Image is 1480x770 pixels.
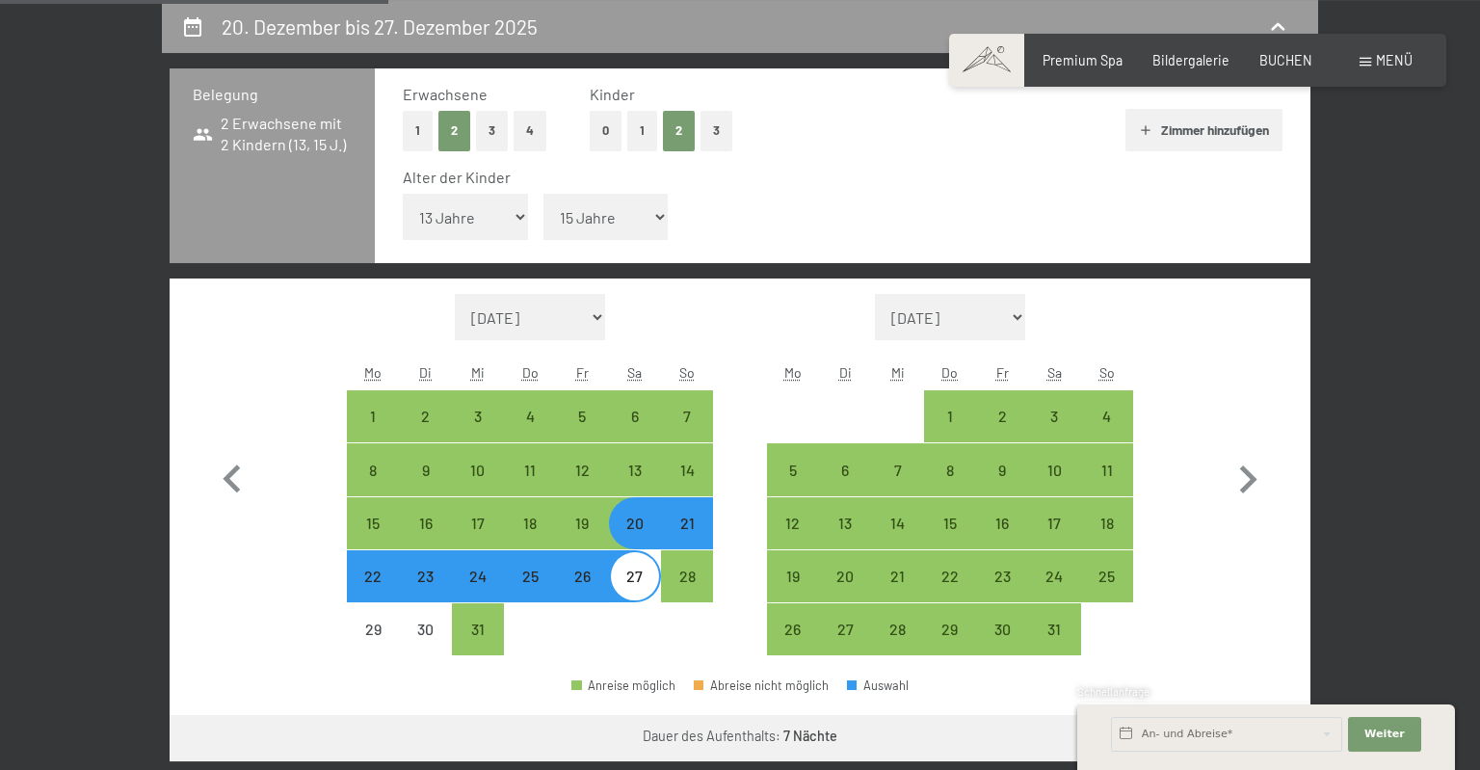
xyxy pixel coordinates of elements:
[609,443,661,495] div: Sat Dec 13 2025
[627,111,657,150] button: 1
[556,390,608,442] div: Anreise möglich
[663,516,711,564] div: 21
[996,364,1009,381] abbr: Freitag
[556,550,608,602] div: Fri Dec 26 2025
[1077,685,1150,698] span: Schnellanfrage
[1081,390,1133,442] div: Sun Jan 04 2026
[924,550,976,602] div: Anreise möglich
[873,569,921,617] div: 21
[871,603,923,655] div: Anreise möglich
[399,603,451,655] div: Anreise nicht möglich
[819,603,871,655] div: Tue Jan 27 2026
[1083,409,1131,457] div: 4
[399,390,451,442] div: Anreise möglich
[769,622,817,670] div: 26
[1028,443,1080,495] div: Anreise möglich
[767,497,819,549] div: Mon Jan 12 2026
[399,390,451,442] div: Tue Dec 02 2025
[926,516,974,564] div: 15
[769,463,817,511] div: 5
[399,443,451,495] div: Anreise möglich
[1081,443,1133,495] div: Sun Jan 11 2026
[609,497,661,549] div: Anreise möglich
[401,463,449,511] div: 9
[403,85,488,103] span: Erwachsene
[454,409,502,457] div: 3
[399,603,451,655] div: Tue Dec 30 2025
[661,443,713,495] div: Anreise möglich
[399,497,451,549] div: Tue Dec 16 2025
[452,550,504,602] div: Wed Dec 24 2025
[558,409,606,457] div: 5
[1030,409,1078,457] div: 3
[978,463,1026,511] div: 9
[924,390,976,442] div: Anreise möglich
[871,550,923,602] div: Wed Jan 21 2026
[1152,52,1229,68] span: Bildergalerie
[452,497,504,549] div: Anreise möglich
[401,516,449,564] div: 16
[924,603,976,655] div: Thu Jan 29 2026
[506,516,554,564] div: 18
[1028,443,1080,495] div: Sat Jan 10 2026
[611,409,659,457] div: 6
[504,497,556,549] div: Anreise möglich
[924,443,976,495] div: Thu Jan 08 2026
[978,409,1026,457] div: 2
[871,550,923,602] div: Anreise möglich
[1081,443,1133,495] div: Anreise möglich
[514,111,546,150] button: 4
[347,497,399,549] div: Anreise möglich
[611,463,659,511] div: 13
[873,622,921,670] div: 28
[452,443,504,495] div: Wed Dec 10 2025
[819,497,871,549] div: Tue Jan 13 2026
[347,443,399,495] div: Anreise möglich
[590,85,635,103] span: Kinder
[403,167,1267,188] div: Alter der Kinder
[438,111,470,150] button: 2
[1081,550,1133,602] div: Sun Jan 25 2026
[819,603,871,655] div: Anreise möglich
[452,443,504,495] div: Anreise möglich
[1030,463,1078,511] div: 10
[609,443,661,495] div: Anreise möglich
[193,84,352,105] h3: Belegung
[504,443,556,495] div: Thu Dec 11 2025
[1030,622,1078,670] div: 31
[556,390,608,442] div: Fri Dec 05 2025
[556,443,608,495] div: Anreise möglich
[767,603,819,655] div: Anreise möglich
[504,497,556,549] div: Thu Dec 18 2025
[349,409,397,457] div: 1
[976,497,1028,549] div: Anreise möglich
[452,603,504,655] div: Anreise möglich
[926,622,974,670] div: 29
[871,443,923,495] div: Wed Jan 07 2026
[871,497,923,549] div: Anreise möglich
[504,443,556,495] div: Anreise möglich
[891,364,905,381] abbr: Mittwoch
[556,497,608,549] div: Fri Dec 19 2025
[663,111,695,150] button: 2
[663,409,711,457] div: 7
[767,443,819,495] div: Anreise möglich
[556,443,608,495] div: Fri Dec 12 2025
[819,443,871,495] div: Anreise möglich
[783,728,837,744] b: 7 Nächte
[694,679,829,692] div: Abreise nicht möglich
[767,550,819,602] div: Mon Jan 19 2026
[978,622,1026,670] div: 30
[347,550,399,602] div: Mon Dec 22 2025
[821,463,869,511] div: 6
[1028,390,1080,442] div: Sat Jan 03 2026
[349,463,397,511] div: 8
[1376,52,1413,68] span: Menü
[347,443,399,495] div: Mon Dec 08 2025
[926,463,974,511] div: 8
[924,497,976,549] div: Anreise möglich
[661,497,713,549] div: Anreise möglich
[661,550,713,602] div: Sun Dec 28 2025
[452,390,504,442] div: Wed Dec 03 2025
[454,516,502,564] div: 17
